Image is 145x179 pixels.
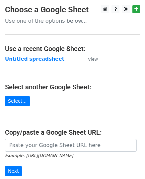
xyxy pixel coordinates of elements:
a: Select... [5,96,30,106]
h4: Select another Google Sheet: [5,83,140,91]
h4: Use a recent Google Sheet: [5,45,140,53]
a: View [81,56,98,62]
a: Untitled spreadsheet [5,56,64,62]
p: Use one of the options below... [5,17,140,24]
small: Example: [URL][DOMAIN_NAME] [5,153,73,158]
input: Paste your Google Sheet URL here [5,139,137,152]
h4: Copy/paste a Google Sheet URL: [5,128,140,136]
small: View [88,57,98,62]
h3: Choose a Google Sheet [5,5,140,15]
input: Next [5,166,22,176]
